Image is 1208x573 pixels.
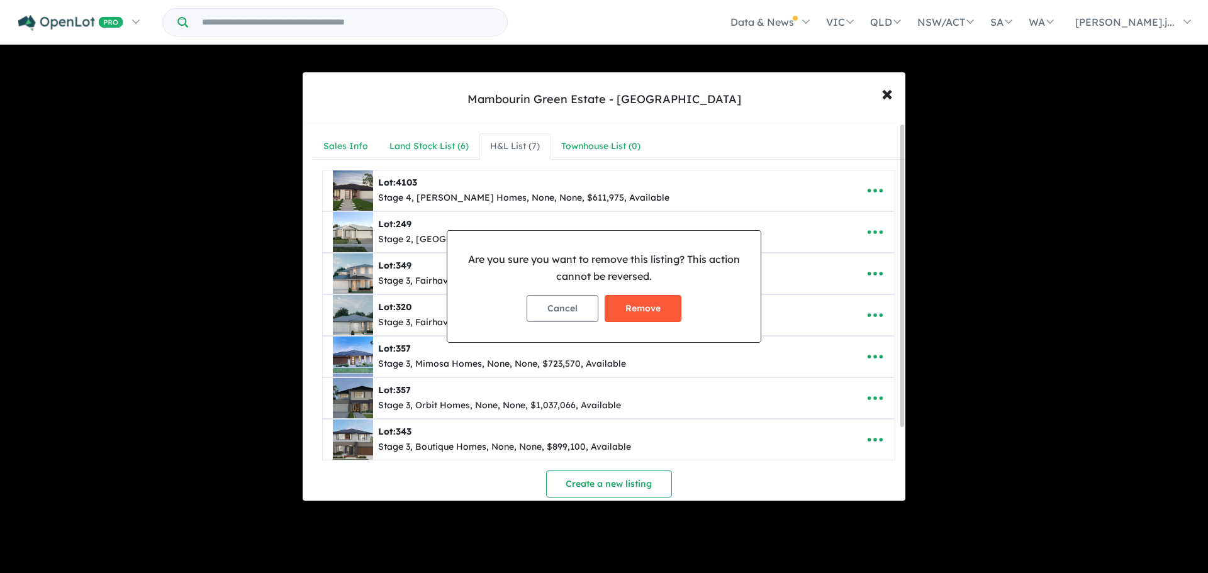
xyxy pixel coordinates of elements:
span: [PERSON_NAME].j... [1075,16,1175,28]
input: Try estate name, suburb, builder or developer [191,9,505,36]
button: Cancel [527,295,598,322]
button: Remove [605,295,681,322]
p: Are you sure you want to remove this listing? This action cannot be reversed. [457,251,751,285]
img: Openlot PRO Logo White [18,15,123,31]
